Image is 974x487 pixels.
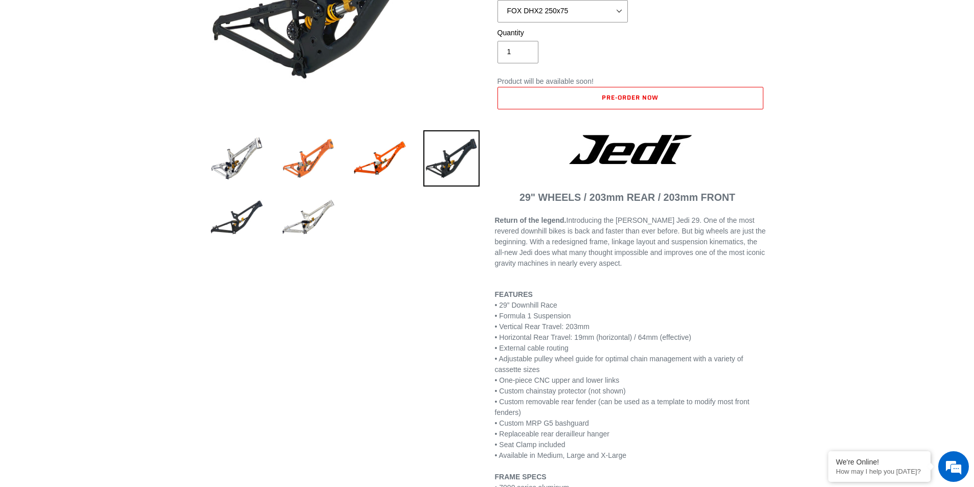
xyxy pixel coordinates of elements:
b: Return of the legend. [495,216,567,224]
span: • Replaceable rear derailleur hanger [495,430,609,438]
img: Load image into Gallery viewer, JEDI 29 - Frameset [209,130,265,187]
span: Introducing the [PERSON_NAME] Jedi 29. One of the most revered downhill bikes is back and faster ... [495,216,766,267]
span: • Adjustable pulley wheel guide for optimal chain management with a variety of cassette sizes [495,355,743,374]
span: Pre-order now [602,92,658,102]
button: Add to cart [497,87,763,109]
span: • 29” Downhill Race [495,301,557,309]
img: d_696896380_company_1647369064580_696896380 [33,51,58,77]
span: • One-piece CNC upper and lower links [495,376,620,384]
span: • External cable routing [495,344,569,352]
strong: FRAME SPECS [495,473,547,481]
img: Load image into Gallery viewer, JEDI 29 - Frameset [280,130,336,187]
span: 29" WHEELS / 203mm REAR / 203mm FRONT [519,192,735,203]
span: • Available in Medium, Large and X-Large [495,451,627,459]
label: Quantity [497,28,628,38]
div: Minimize live chat window [168,5,192,30]
img: Load image into Gallery viewer, JEDI 29 - Frameset [209,190,265,246]
div: Navigation go back [11,56,27,72]
div: Chat with us now [69,57,187,71]
div: We're Online! [836,458,923,466]
span: • Custom removable rear fender (can be used as a template to modify most front fenders) [495,398,750,416]
p: How may I help you today? [836,468,923,475]
img: Load image into Gallery viewer, JEDI 29 - Frameset [423,130,480,187]
span: • Vertical Rear Travel: 203mm • Horizontal Rear Travel: 19mm (horizontal) / 64mm (effective) [495,322,691,341]
textarea: Type your message and hit 'Enter' [5,279,195,315]
img: Load image into Gallery viewer, JEDI 29 - Frameset [280,190,336,246]
img: Load image into Gallery viewer, JEDI 29 - Frameset [352,130,408,187]
b: FEATURES [495,290,533,298]
span: • Formula 1 Suspension [495,312,571,320]
span: • Custom MRP G5 bashguard [495,419,589,427]
span: We're online! [59,129,141,232]
span: • Custom chainstay protector (not shown) [495,387,626,395]
p: Product will be available soon! [497,76,763,87]
span: • Seat Clamp included [495,440,565,449]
